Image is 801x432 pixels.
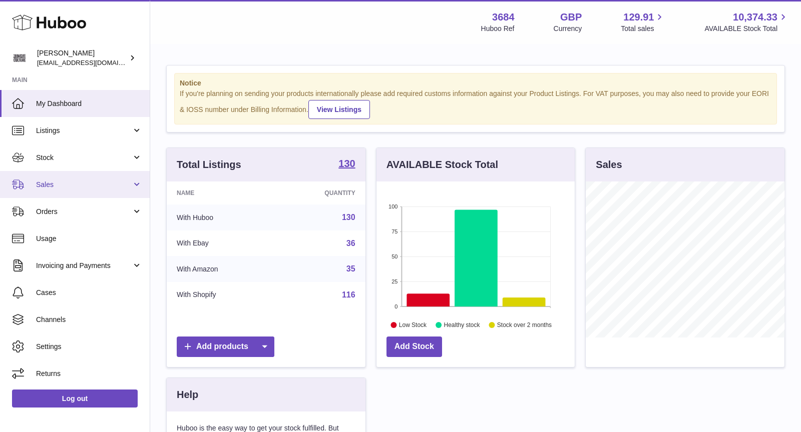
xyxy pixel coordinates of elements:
td: With Ebay [167,230,275,256]
h3: Help [177,388,198,401]
text: 50 [391,253,397,259]
text: 0 [394,303,397,309]
div: Huboo Ref [481,24,515,33]
a: 129.91 Total sales [621,10,665,33]
a: Add products [177,336,274,357]
th: Quantity [275,181,365,204]
span: Settings [36,342,142,351]
span: Channels [36,315,142,324]
div: [PERSON_NAME] [37,48,127,67]
a: 35 [346,264,355,273]
span: My Dashboard [36,99,142,108]
a: Add Stock [386,336,442,357]
span: [EMAIL_ADDRESS][DOMAIN_NAME] [37,58,147,66]
text: Healthy stock [444,321,480,328]
span: Total sales [621,24,665,33]
span: 129.91 [623,10,654,24]
span: Sales [36,180,132,189]
a: 10,374.33 AVAILABLE Stock Total [704,10,789,33]
h3: AVAILABLE Stock Total [386,158,498,171]
div: If you're planning on sending your products internationally please add required customs informati... [180,89,771,119]
strong: 130 [338,158,355,168]
span: Cases [36,288,142,297]
a: 130 [342,213,355,221]
text: 25 [391,278,397,284]
span: Invoicing and Payments [36,261,132,270]
a: View Listings [308,100,370,119]
text: Low Stock [399,321,427,328]
h3: Total Listings [177,158,241,171]
a: 130 [338,158,355,170]
span: 10,374.33 [733,10,777,24]
text: 100 [388,203,397,209]
span: Returns [36,369,142,378]
td: With Shopify [167,282,275,308]
a: Log out [12,389,138,407]
span: AVAILABLE Stock Total [704,24,789,33]
a: 36 [346,239,355,247]
a: 116 [342,290,355,299]
th: Name [167,181,275,204]
span: Usage [36,234,142,243]
span: Listings [36,126,132,135]
span: Orders [36,207,132,216]
text: 75 [391,228,397,234]
span: Stock [36,153,132,162]
h3: Sales [596,158,622,171]
div: Currency [554,24,582,33]
td: With Huboo [167,204,275,230]
strong: GBP [560,10,582,24]
strong: 3684 [492,10,515,24]
img: theinternationalventure@gmail.com [12,50,27,65]
td: With Amazon [167,256,275,282]
strong: Notice [180,78,771,88]
text: Stock over 2 months [497,321,552,328]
